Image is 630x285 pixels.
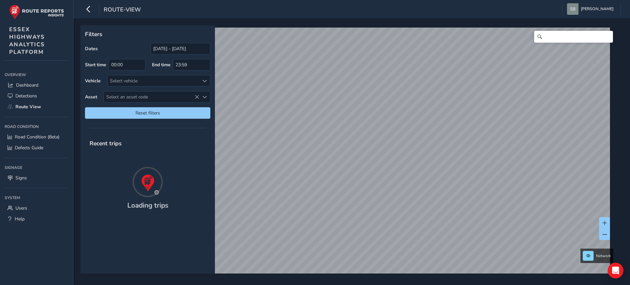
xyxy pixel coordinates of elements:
label: Vehicle [85,78,101,84]
div: Road Condition [5,122,69,132]
a: Help [5,214,69,224]
span: [PERSON_NAME] [581,3,614,15]
div: Open Intercom Messenger [608,263,623,278]
div: System [5,193,69,203]
span: Detections [15,93,37,99]
a: Signs [5,173,69,183]
div: Overview [5,70,69,80]
span: Recent trips [85,135,126,152]
a: Defects Guide [5,142,69,153]
a: Detections [5,91,69,101]
canvas: Map [83,28,610,281]
a: Dashboard [5,80,69,91]
span: Network [596,253,611,258]
a: Road Condition (Beta) [5,132,69,142]
a: Users [5,203,69,214]
span: Signs [15,175,27,181]
span: Help [15,216,25,222]
p: Filters [85,30,210,38]
input: Search [534,31,613,43]
span: Dashboard [16,82,38,88]
div: Select vehicle [108,75,199,86]
label: End time [152,62,171,68]
button: Reset filters [85,107,210,119]
span: Defects Guide [15,145,43,151]
h4: Loading trips [127,201,168,210]
a: Route View [5,101,69,112]
span: Route View [15,104,41,110]
div: Signage [5,163,69,173]
span: Select an asset code [104,92,199,102]
label: Start time [85,62,106,68]
button: [PERSON_NAME] [567,3,616,15]
img: rr logo [9,5,64,19]
div: Select an asset code [199,92,210,102]
span: Users [15,205,27,211]
span: route-view [104,6,141,15]
label: Asset [85,94,97,100]
label: Dates [85,46,98,52]
span: Road Condition (Beta) [15,134,59,140]
img: diamond-layout [567,3,578,15]
span: Reset filters [90,110,205,116]
span: ESSEX HIGHWAYS ANALYTICS PLATFORM [9,26,45,56]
